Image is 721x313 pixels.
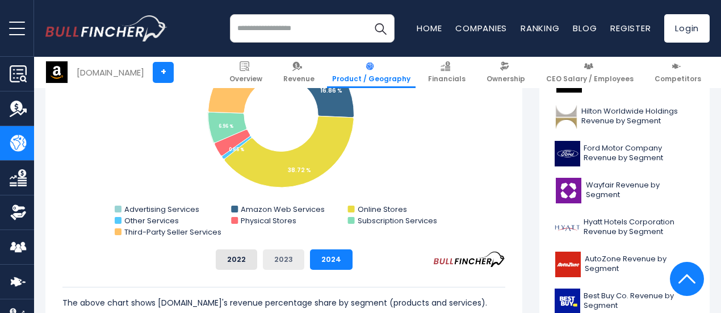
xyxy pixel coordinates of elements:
span: Financials [428,74,466,84]
a: AutoZone Revenue by Segment [548,249,701,280]
a: Home [417,22,442,34]
svg: Amazon.com's Revenue Share by Segment [62,13,505,240]
a: + [153,62,174,83]
a: Ford Motor Company Revenue by Segment [548,138,701,169]
a: Ranking [521,22,559,34]
span: Hyatt Hotels Corporation Revenue by Segment [584,218,694,237]
a: Login [664,14,710,43]
img: W logo [555,178,582,203]
a: Register [610,22,651,34]
text: Online Stores [358,204,407,215]
span: Revenue [283,74,315,84]
tspan: 0.85 % [229,147,244,153]
img: Ownership [10,204,27,221]
span: Product / Geography [332,74,410,84]
button: Search [366,14,395,43]
a: Competitors [649,57,706,88]
span: AutoZone Revenue by Segment [585,254,694,274]
text: Third-Party Seller Services [124,227,221,237]
a: Ownership [481,57,530,88]
span: Ford Motor Company Revenue by Segment [584,144,694,163]
a: Revenue [278,57,320,88]
a: Financials [423,57,471,88]
button: 2022 [216,249,257,270]
a: Hyatt Hotels Corporation Revenue by Segment [548,212,701,243]
button: 2024 [310,249,353,270]
img: F logo [555,141,580,166]
text: Advertising Services [124,204,199,215]
tspan: 38.72 % [288,166,311,174]
a: Product / Geography [327,57,416,88]
span: Ownership [487,74,525,84]
a: Companies [455,22,507,34]
text: Physical Stores [241,215,296,226]
p: The above chart shows [DOMAIN_NAME]'s revenue percentage share by segment (products and services). [62,296,505,310]
span: Overview [229,74,262,84]
span: Best Buy Co. Revenue by Segment [584,291,694,311]
a: Overview [224,57,267,88]
a: Go to homepage [45,15,167,41]
span: Competitors [655,74,701,84]
button: 2023 [263,249,304,270]
tspan: 16.86 % [320,86,342,95]
img: H logo [555,215,580,240]
span: Wayfair Revenue by Segment [586,181,694,200]
div: [DOMAIN_NAME] [77,66,144,79]
tspan: 6.96 % [219,124,233,130]
img: HLT logo [555,104,578,130]
img: AZO logo [555,252,581,277]
a: Wayfair Revenue by Segment [548,175,701,206]
a: CEO Salary / Employees [541,57,639,88]
span: Hilton Worldwide Holdings Revenue by Segment [581,107,694,126]
a: Hilton Worldwide Holdings Revenue by Segment [548,101,701,132]
img: bullfincher logo [45,15,167,41]
span: CEO Salary / Employees [546,74,634,84]
text: Amazon Web Services [241,204,325,215]
text: Subscription Services [358,215,437,226]
img: AMZN logo [46,61,68,83]
a: Blog [573,22,597,34]
text: Other Services [124,215,179,226]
